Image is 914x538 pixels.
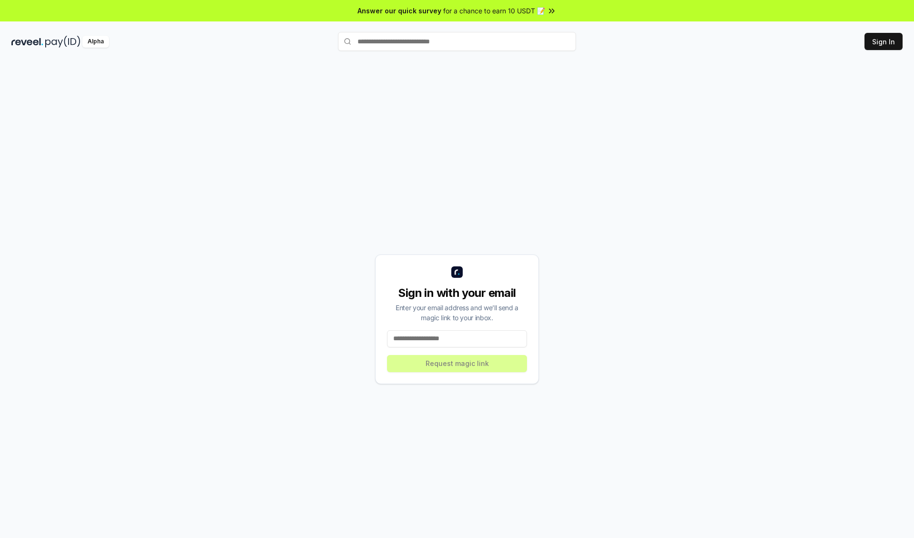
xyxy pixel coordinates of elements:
span: for a chance to earn 10 USDT 📝 [443,6,545,16]
div: Enter your email address and we’ll send a magic link to your inbox. [387,303,527,323]
span: Answer our quick survey [358,6,441,16]
button: Sign In [864,33,903,50]
img: pay_id [45,36,80,48]
img: logo_small [451,266,463,278]
div: Alpha [82,36,109,48]
img: reveel_dark [11,36,43,48]
div: Sign in with your email [387,285,527,301]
